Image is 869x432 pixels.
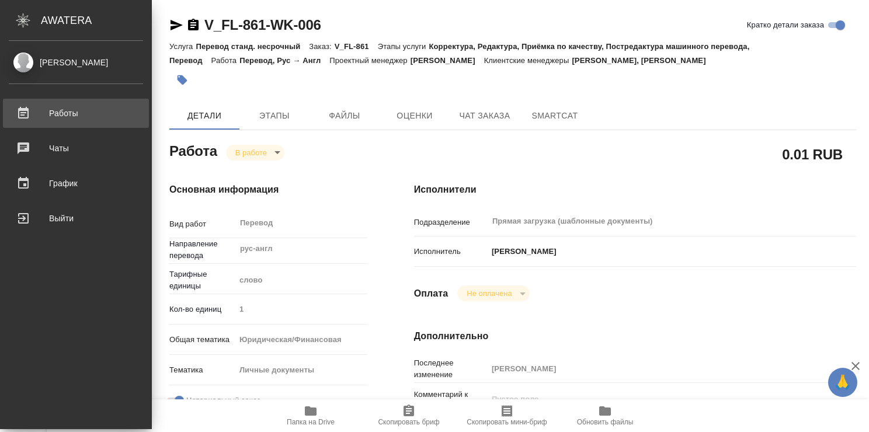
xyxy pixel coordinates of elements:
div: В работе [457,285,529,301]
p: Перевод, Рус → Англ [239,56,329,65]
div: Чаты [9,140,143,157]
p: [PERSON_NAME], [PERSON_NAME] [572,56,714,65]
p: Подразделение [414,217,488,228]
button: Скопировать ссылку [186,18,200,32]
p: Комментарий к работе [414,389,488,412]
div: [PERSON_NAME] [9,56,143,69]
div: AWATERA [41,9,152,32]
p: Вид работ [169,218,235,230]
button: Добавить тэг [169,67,195,93]
button: Не оплачена [463,288,515,298]
div: Юридическая/Финансовая [235,330,367,350]
a: График [3,169,149,198]
input: Пустое поле [235,301,367,318]
p: Проектный менеджер [329,56,410,65]
button: Папка на Drive [262,399,360,432]
button: В работе [232,148,270,158]
span: Файлы [317,109,373,123]
input: Пустое поле [488,360,819,377]
a: Работы [3,99,149,128]
span: Обновить файлы [577,418,634,426]
span: Оценки [387,109,443,123]
button: Скопировать ссылку для ЯМессенджера [169,18,183,32]
p: Работа [211,56,240,65]
button: 🙏 [828,368,857,397]
p: Тематика [169,364,235,376]
a: Чаты [3,134,149,163]
p: Кол-во единиц [169,304,235,315]
div: Личные документы [235,360,367,380]
p: Этапы услуги [378,42,429,51]
h4: Оплата [414,287,449,301]
p: Перевод станд. несрочный [196,42,309,51]
p: Тарифные единицы [169,269,235,292]
div: Работы [9,104,143,122]
p: Заказ: [309,42,334,51]
p: [PERSON_NAME] [488,246,557,257]
button: Скопировать бриф [360,399,458,432]
span: Детали [176,109,232,123]
span: 🙏 [833,370,853,395]
span: Скопировать бриф [378,418,439,426]
div: слово [235,270,367,290]
h2: Работа [169,140,217,161]
p: Общая тематика [169,334,235,346]
p: Направление перевода [169,238,235,262]
span: Чат заказа [457,109,513,123]
p: V_FL-861 [335,42,378,51]
div: Выйти [9,210,143,227]
button: Обновить файлы [556,399,654,432]
span: Папка на Drive [287,418,335,426]
p: Клиентские менеджеры [484,56,572,65]
p: Корректура, Редактура, Приёмка по качеству, Постредактура машинного перевода, Перевод [169,42,749,65]
h2: 0.01 RUB [782,144,843,164]
h4: Дополнительно [414,329,856,343]
p: Исполнитель [414,246,488,257]
span: Этапы [246,109,303,123]
p: Последнее изменение [414,357,488,381]
button: Скопировать мини-бриф [458,399,556,432]
span: Нотариальный заказ [186,395,260,406]
span: SmartCat [527,109,583,123]
h4: Исполнители [414,183,856,197]
p: Услуга [169,42,196,51]
h4: Основная информация [169,183,367,197]
a: Выйти [3,204,149,233]
p: [PERSON_NAME] [411,56,484,65]
div: График [9,175,143,192]
span: Кратко детали заказа [747,19,824,31]
span: Скопировать мини-бриф [467,418,547,426]
a: V_FL-861-WK-006 [204,17,321,33]
div: В работе [226,145,284,161]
